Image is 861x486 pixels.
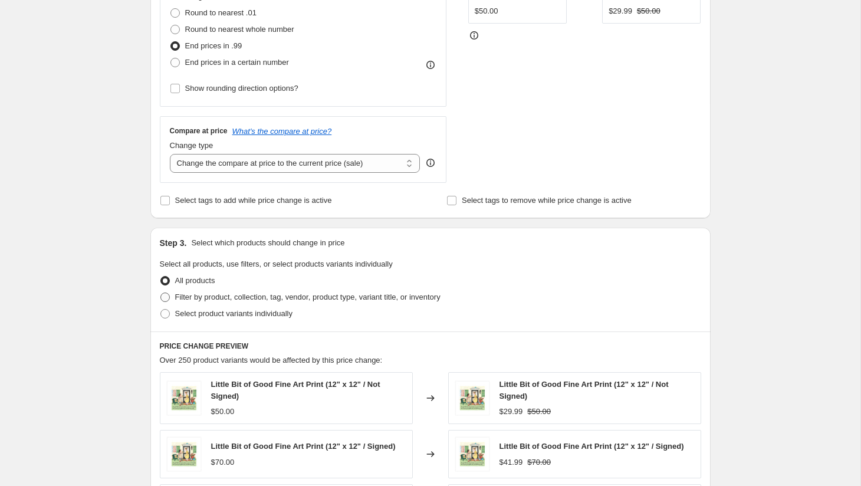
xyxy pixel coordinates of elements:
span: Little Bit of Good Fine Art Print (12" x 12" / Not Signed) [211,380,380,400]
span: All products [175,276,215,285]
span: $50.00 [637,6,660,15]
div: help [425,157,436,169]
h3: Compare at price [170,126,228,136]
span: $41.99 [499,458,523,467]
span: Filter by product, collection, tag, vendor, product type, variant title, or inventory [175,293,441,301]
span: $29.99 [499,407,523,416]
span: Select product variants individually [175,309,293,318]
img: LittleBitOfGood_80x.jpg [455,436,490,472]
span: $70.00 [527,458,551,467]
span: Select tags to add while price change is active [175,196,332,205]
span: Little Bit of Good Fine Art Print (12" x 12" / Signed) [499,442,684,451]
h6: PRICE CHANGE PREVIEW [160,341,701,351]
span: Round to nearest whole number [185,25,294,34]
span: End prices in a certain number [185,58,289,67]
span: Over 250 product variants would be affected by this price change: [160,356,383,364]
span: End prices in .99 [185,41,242,50]
span: $50.00 [211,407,235,416]
img: LittleBitOfGood_80x.jpg [166,380,202,416]
img: LittleBitOfGood_80x.jpg [455,380,490,416]
img: LittleBitOfGood_80x.jpg [166,436,202,472]
span: Little Bit of Good Fine Art Print (12" x 12" / Signed) [211,442,396,451]
span: Select all products, use filters, or select products variants individually [160,260,393,268]
span: Change type [170,141,213,150]
span: $29.99 [609,6,632,15]
button: What's the compare at price? [232,127,332,136]
span: Show rounding direction options? [185,84,298,93]
h2: Step 3. [160,237,187,249]
span: Select tags to remove while price change is active [462,196,632,205]
span: Round to nearest .01 [185,8,257,17]
span: Little Bit of Good Fine Art Print (12" x 12" / Not Signed) [499,380,669,400]
span: $70.00 [211,458,235,467]
p: Select which products should change in price [191,237,344,249]
span: $50.00 [527,407,551,416]
span: $50.00 [475,6,498,15]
